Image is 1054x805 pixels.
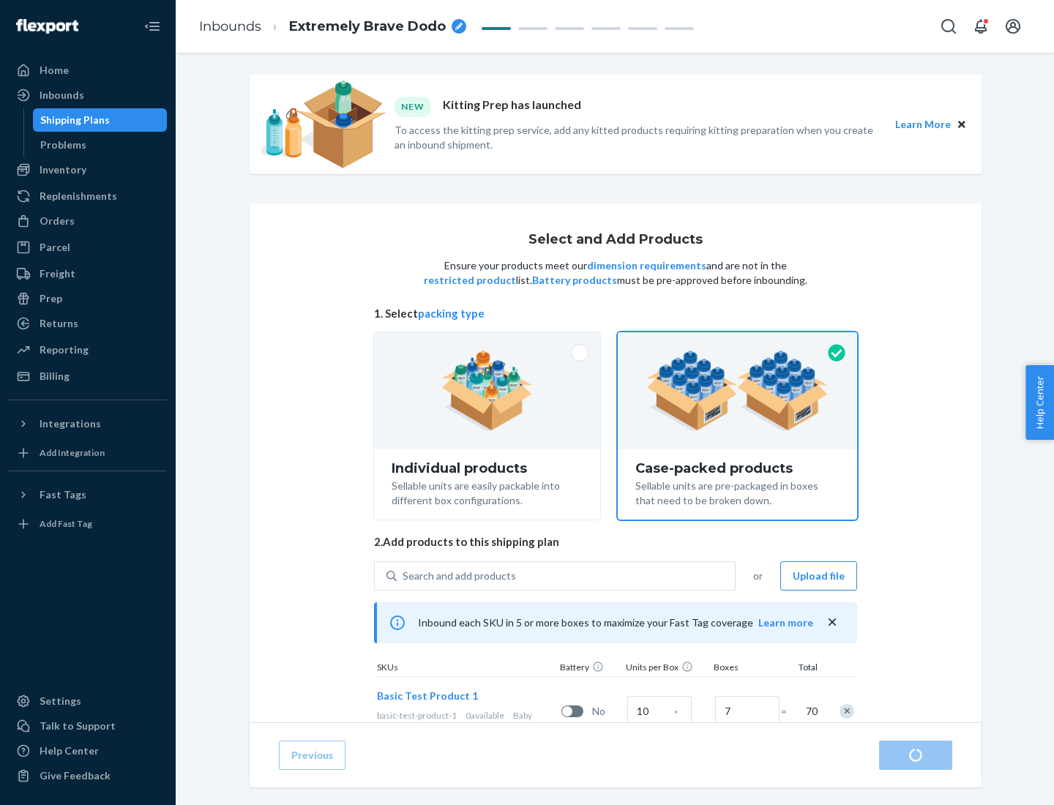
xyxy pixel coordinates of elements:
[40,694,81,708] div: Settings
[40,316,78,331] div: Returns
[138,12,167,41] button: Close Navigation
[9,512,167,536] a: Add Fast Tag
[40,487,86,502] div: Fast Tags
[9,714,167,738] a: Talk to Support
[377,710,457,721] span: basic-test-product-1
[418,306,485,321] button: packing type
[40,113,110,127] div: Shipping Plans
[422,258,809,288] p: Ensure your products meet our and are not in the list. must be pre-approved before inbounding.
[40,342,89,357] div: Reporting
[395,97,431,116] div: NEW
[441,351,533,431] img: individual-pack.facf35554cb0f1810c75b2bd6df2d64e.png
[9,184,167,208] a: Replenishments
[40,744,99,758] div: Help Center
[646,351,829,431] img: case-pack.59cecea509d18c883b923b81aeac6d0b.png
[466,710,504,721] span: 0 available
[40,88,84,102] div: Inbounds
[9,287,167,310] a: Prep
[289,18,446,37] span: Extremely Brave Dodo
[9,412,167,435] button: Integrations
[392,476,583,508] div: Sellable units are easily packable into different box configurations.
[374,534,857,550] span: 2. Add products to this shipping plan
[443,97,581,116] p: Kitting Prep has launched
[635,461,840,476] div: Case-packed products
[758,615,813,630] button: Learn more
[9,483,167,506] button: Fast Tags
[9,764,167,787] button: Give Feedback
[784,661,821,676] div: Total
[557,661,623,676] div: Battery
[825,615,840,630] button: close
[966,12,995,41] button: Open notifications
[840,704,854,719] div: Remove Item
[9,262,167,285] a: Freight
[711,661,784,676] div: Boxes
[9,364,167,388] a: Billing
[635,476,840,508] div: Sellable units are pre-packaged in boxes that need to be broken down.
[9,312,167,335] a: Returns
[40,240,70,255] div: Parcel
[9,209,167,233] a: Orders
[374,661,557,676] div: SKUs
[715,696,780,725] input: Number of boxes
[40,416,101,431] div: Integrations
[954,116,970,132] button: Close
[374,306,857,321] span: 1. Select
[40,266,75,281] div: Freight
[377,709,556,734] div: Baby products
[33,108,168,132] a: Shipping Plans
[587,258,706,273] button: dimension requirements
[187,5,478,48] ol: breadcrumbs
[998,12,1028,41] button: Open account menu
[40,369,70,383] div: Billing
[592,704,621,719] span: No
[780,561,857,591] button: Upload file
[16,19,78,34] img: Flexport logo
[9,158,167,181] a: Inventory
[9,59,167,82] a: Home
[279,741,345,770] button: Previous
[803,704,818,719] span: 70
[40,214,75,228] div: Orders
[40,162,86,177] div: Inventory
[9,338,167,362] a: Reporting
[40,517,92,530] div: Add Fast Tag
[424,273,516,288] button: restricted product
[1025,365,1054,440] button: Help Center
[199,18,261,34] a: Inbounds
[623,661,711,676] div: Units per Box
[627,696,692,725] input: Case Quantity
[781,704,796,719] span: =
[40,719,116,733] div: Talk to Support
[40,138,86,152] div: Problems
[9,689,167,713] a: Settings
[40,446,105,459] div: Add Integration
[9,83,167,107] a: Inbounds
[33,133,168,157] a: Problems
[40,63,69,78] div: Home
[895,116,951,132] button: Learn More
[40,189,117,203] div: Replenishments
[528,233,703,247] h1: Select and Add Products
[40,291,62,306] div: Prep
[753,569,763,583] span: or
[9,739,167,763] a: Help Center
[374,602,857,643] div: Inbound each SKU in 5 or more boxes to maximize your Fast Tag coverage
[395,123,882,152] p: To access the kitting prep service, add any kitted products requiring kitting preparation when yo...
[9,441,167,465] a: Add Integration
[40,768,111,783] div: Give Feedback
[403,569,516,583] div: Search and add products
[377,689,478,703] button: Basic Test Product 1
[532,273,617,288] button: Battery products
[377,689,478,702] span: Basic Test Product 1
[934,12,963,41] button: Open Search Box
[392,461,583,476] div: Individual products
[9,236,167,259] a: Parcel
